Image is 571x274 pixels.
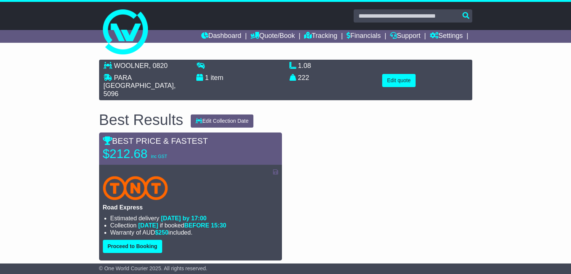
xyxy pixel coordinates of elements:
[103,146,197,161] p: $212.68
[250,30,295,43] a: Quote/Book
[191,114,253,128] button: Edit Collection Date
[95,111,187,128] div: Best Results
[158,229,169,236] span: 250
[304,30,337,43] a: Tracking
[390,30,420,43] a: Support
[298,74,309,81] span: 222
[110,215,278,222] li: Estimated delivery
[104,82,176,98] span: , 5096
[155,229,169,236] span: $
[211,74,223,81] span: item
[149,62,168,69] span: , 0820
[103,136,208,146] span: BEST PRICE & FASTEST
[103,204,278,211] p: Road Express
[347,30,381,43] a: Financials
[138,222,226,229] span: if booked
[201,30,241,43] a: Dashboard
[114,62,149,69] span: WOOLNER
[103,240,162,253] button: Proceed to Booking
[205,74,209,81] span: 1
[103,176,168,200] img: TNT Domestic: Road Express
[151,154,167,159] span: inc GST
[430,30,463,43] a: Settings
[211,222,226,229] span: 15:30
[138,222,158,229] span: [DATE]
[104,74,174,90] span: PARA [GEOGRAPHIC_DATA]
[298,62,311,69] span: 1.08
[99,265,208,271] span: © One World Courier 2025. All rights reserved.
[161,215,207,221] span: [DATE] by 17:00
[110,229,278,236] li: Warranty of AUD included.
[184,222,209,229] span: BEFORE
[382,74,416,87] button: Edit quote
[110,222,278,229] li: Collection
